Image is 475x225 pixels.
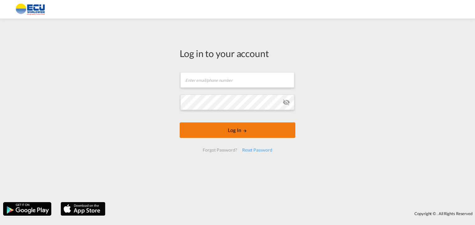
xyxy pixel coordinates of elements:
button: LOGIN [180,122,295,138]
div: Log in to your account [180,47,295,60]
div: Reset Password [240,144,275,156]
input: Enter email/phone number [180,72,294,88]
div: Forgot Password? [200,144,239,156]
md-icon: icon-eye-off [283,99,290,106]
div: Copyright © . All Rights Reserved [108,208,475,219]
img: apple.png [60,201,106,216]
img: google.png [2,201,52,216]
img: 6cccb1402a9411edb762cf9624ab9cda.png [9,2,51,16]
